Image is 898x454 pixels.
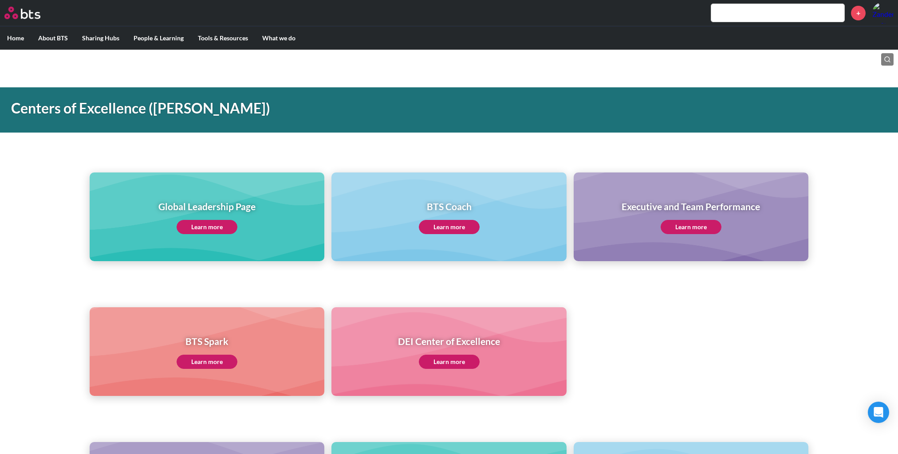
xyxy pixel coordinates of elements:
[398,335,500,348] h1: DEI Center of Excellence
[622,200,760,213] h1: Executive and Team Performance
[872,2,894,23] a: Profile
[4,7,40,19] img: BTS Logo
[419,200,480,213] h1: BTS Coach
[4,7,57,19] a: Go home
[255,27,303,50] label: What we do
[661,220,721,234] a: Learn more
[191,27,255,50] label: Tools & Resources
[177,355,237,369] a: Learn more
[419,220,480,234] a: Learn more
[11,98,624,118] h1: Centers of Excellence ([PERSON_NAME])
[851,6,866,20] a: +
[31,27,75,50] label: About BTS
[126,27,191,50] label: People & Learning
[158,200,256,213] h1: Global Leadership Page
[177,220,237,234] a: Learn more
[419,355,480,369] a: Learn more
[868,402,889,423] div: Open Intercom Messenger
[177,335,237,348] h1: BTS Spark
[75,27,126,50] label: Sharing Hubs
[872,2,894,23] img: Zander Ross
